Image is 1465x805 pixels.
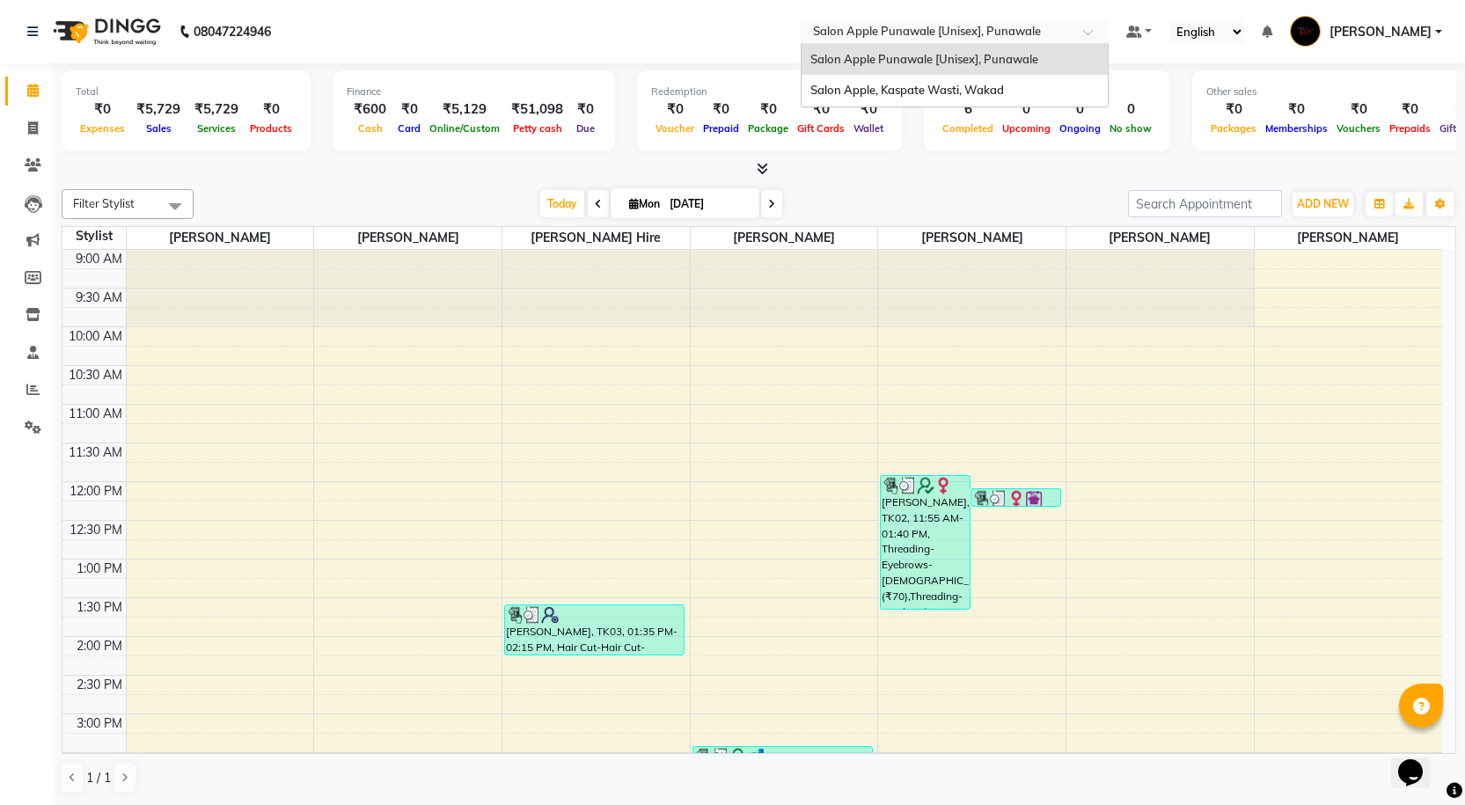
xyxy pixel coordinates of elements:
div: 10:30 AM [65,366,126,384]
input: Search Appointment [1128,190,1282,217]
ng-dropdown-panel: Options list [801,43,1109,107]
div: 11:30 AM [65,443,126,462]
div: ₹0 [393,99,425,120]
div: ₹5,129 [425,99,504,120]
div: 12:00 PM [66,482,126,501]
div: 10:00 AM [65,327,126,346]
div: Total [76,84,297,99]
div: Finance [347,84,601,99]
span: Filter Stylist [73,196,135,210]
div: [PERSON_NAME], TK03, 01:35 PM-02:15 PM, Hair Cut-Hair Cut-[DEMOGRAPHIC_DATA] (₹200) [505,605,684,655]
span: Vouchers [1332,122,1385,135]
span: [PERSON_NAME] [127,227,314,249]
span: Prepaid [699,122,743,135]
span: Upcoming [998,122,1055,135]
div: Redemption [651,84,888,99]
span: [PERSON_NAME] Hire [502,227,690,249]
div: ₹0 [1206,99,1261,120]
div: 0 [998,99,1055,120]
span: Products [245,122,297,135]
span: Cash [354,122,387,135]
span: Prepaids [1385,122,1435,135]
b: 08047224946 [194,7,271,56]
div: 1:00 PM [73,560,126,578]
span: 1 / 1 [86,769,111,787]
span: Voucher [651,122,699,135]
div: Stylist [62,227,126,245]
div: 3:00 PM [73,714,126,733]
div: 2:30 PM [73,676,126,694]
iframe: chat widget [1391,735,1447,787]
div: ₹0 [570,99,601,120]
span: [PERSON_NAME] [691,227,878,249]
span: Today [540,190,584,217]
div: ₹0 [743,99,793,120]
div: ₹0 [245,99,297,120]
span: [PERSON_NAME] [878,227,1066,249]
input: 2025-09-01 [664,191,752,217]
span: Expenses [76,122,129,135]
span: Mon [625,197,664,210]
div: [PERSON_NAME], TK02, 11:55 AM-01:40 PM, Threading-Eyebrows-[DEMOGRAPHIC_DATA] (₹70),Threading-For... [881,476,970,609]
span: [PERSON_NAME] [1255,227,1442,249]
span: Sales [142,122,176,135]
div: 11:00 AM [65,405,126,423]
div: ₹5,729 [129,99,187,120]
div: ₹0 [651,99,699,120]
div: 9:30 AM [72,289,126,307]
button: ADD NEW [1293,192,1353,216]
div: ₹0 [1261,99,1332,120]
div: 6 [938,99,998,120]
span: Salon Apple, Kaspate Wasti, Wakad [810,83,1004,97]
span: Completed [938,122,998,135]
span: No show [1105,122,1156,135]
div: ₹0 [699,99,743,120]
div: 2:00 PM [73,637,126,655]
span: Ongoing [1055,122,1105,135]
div: ₹0 [1385,99,1435,120]
div: 0 [1105,99,1156,120]
span: Due [572,122,599,135]
span: Package [743,122,793,135]
div: ₹0 [849,99,888,120]
span: ADD NEW [1297,197,1349,210]
div: 0 [1055,99,1105,120]
img: Kamlesh Nikam [1290,16,1321,47]
span: Wallet [849,122,888,135]
span: Packages [1206,122,1261,135]
div: ₹600 [347,99,393,120]
div: ₹5,729 [187,99,245,120]
div: [PERSON_NAME], TK01, 12:05 PM-12:20 PM, Threading-Eyebrows-[DEMOGRAPHIC_DATA] (₹70) [971,489,1060,506]
span: Services [193,122,240,135]
span: Memberships [1261,122,1332,135]
span: [PERSON_NAME] [1329,23,1432,41]
div: 3:30 PM [73,753,126,772]
span: Petty cash [509,122,567,135]
span: Salon Apple Punawale [Unisex], Punawale [810,52,1038,66]
div: 12:30 PM [66,521,126,539]
img: logo [45,7,165,56]
div: ₹51,098 [504,99,570,120]
div: ₹0 [793,99,849,120]
span: Card [393,122,425,135]
div: 9:00 AM [72,250,126,268]
div: ₹0 [1332,99,1385,120]
span: Online/Custom [425,122,504,135]
span: [PERSON_NAME] [1066,227,1254,249]
div: ₹0 [76,99,129,120]
span: [PERSON_NAME] [314,227,502,249]
span: Gift Cards [793,122,849,135]
div: 1:30 PM [73,598,126,617]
